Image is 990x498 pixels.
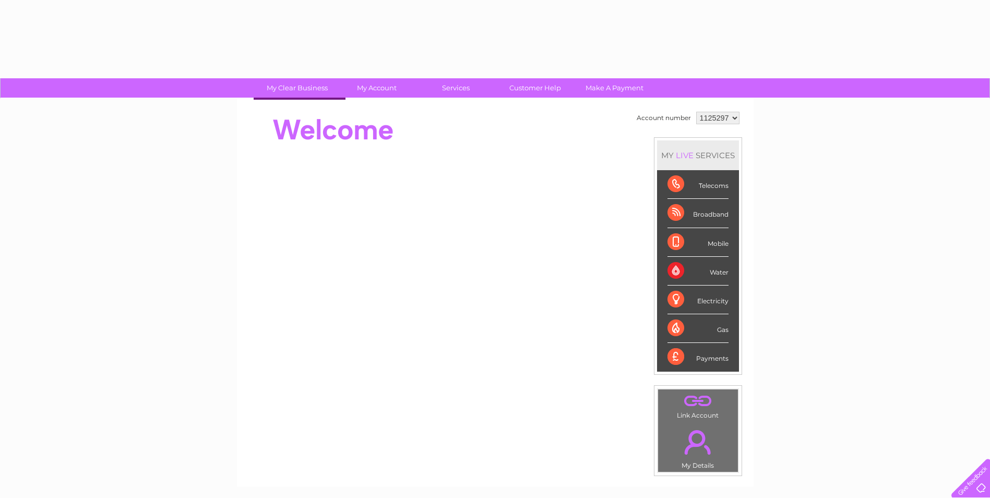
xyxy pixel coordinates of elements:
a: . [661,392,735,410]
div: Mobile [667,228,729,257]
a: Services [413,78,499,98]
div: Broadband [667,199,729,228]
a: My Account [333,78,420,98]
a: My Clear Business [254,78,340,98]
a: Login Details [258,99,344,120]
div: Electricity [667,286,729,314]
div: MY SERVICES [657,140,739,170]
a: Make A Payment [571,78,658,98]
div: Gas [667,314,729,343]
div: Payments [667,343,729,371]
a: Customer Help [492,78,578,98]
td: Link Account [658,389,738,422]
td: Account number [634,109,694,127]
a: . [661,424,735,460]
div: LIVE [674,150,696,160]
div: Water [667,257,729,286]
td: My Details [658,421,738,472]
div: Telecoms [667,170,729,199]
